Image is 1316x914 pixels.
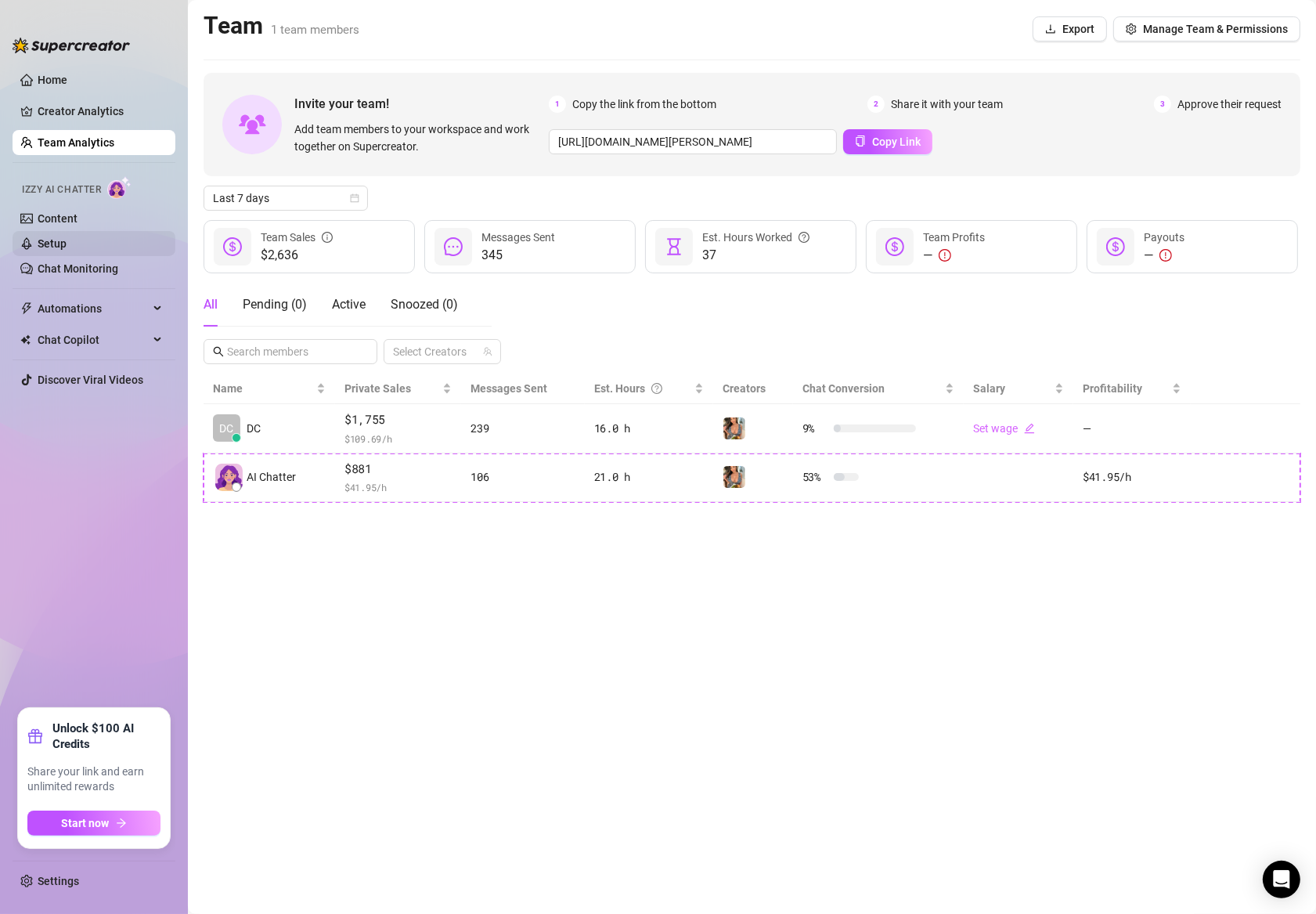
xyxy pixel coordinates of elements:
th: Creators [713,374,793,404]
span: AI Chatter [247,468,296,486]
span: 9 % [802,420,827,437]
img: Linda [723,466,745,488]
span: Profitability [1083,382,1142,395]
th: Name [204,374,335,404]
span: download [1045,23,1056,34]
img: logo-BBDzfeDw.svg [13,38,130,53]
a: Setup [38,237,67,250]
span: 1 [549,96,566,113]
strong: Unlock $100 AI Credits [52,721,160,752]
a: Settings [38,875,79,887]
span: Private Sales [344,382,411,395]
span: copy [855,135,866,146]
span: thunderbolt [20,302,33,315]
a: Home [38,74,67,86]
div: All [204,295,218,314]
a: Team Analytics [38,136,114,149]
div: Pending ( 0 ) [243,295,307,314]
div: — [923,246,985,265]
span: Start now [62,817,110,829]
span: Chat Conversion [802,382,885,395]
span: Copy Link [872,135,921,148]
span: Salary [973,382,1005,395]
button: Copy Link [843,129,932,154]
span: search [213,346,224,357]
a: Chat Monitoring [38,262,118,275]
div: Open Intercom Messenger [1263,861,1300,898]
span: dollar-circle [223,237,242,256]
div: 106 [471,468,575,486]
h2: Team [204,11,359,41]
img: Linda [723,417,745,439]
div: $41.95 /h [1083,468,1181,486]
div: Team Sales [261,229,333,246]
span: gift [27,728,43,744]
span: edit [1024,423,1035,434]
span: Invite your team! [294,94,549,114]
span: Copy the link from the bottom [572,96,716,113]
div: 16.0 h [594,420,704,437]
button: Start nowarrow-right [27,811,160,836]
span: 345 [481,246,555,265]
span: Manage Team & Permissions [1143,23,1288,35]
button: Export [1033,16,1107,42]
a: Discover Viral Videos [38,374,143,386]
span: dollar-circle [1106,237,1125,256]
span: DC [247,420,261,437]
span: Last 7 days [213,186,359,210]
span: Snoozed ( 0 ) [391,297,458,312]
span: Automations [38,296,149,321]
a: Content [38,212,78,225]
a: Set wageedit [973,422,1035,435]
span: question-circle [799,229,809,246]
span: Chat Copilot [38,327,149,352]
span: Share it with your team [891,96,1003,113]
div: Est. Hours [594,380,691,397]
span: $2,636 [261,246,333,265]
span: Approve their request [1177,96,1282,113]
span: Messages Sent [481,231,555,244]
span: DC [220,420,234,437]
span: $881 [344,460,452,479]
span: Add team members to your workspace and work together on Supercreator. [294,121,543,155]
span: 3 [1154,96,1171,113]
span: 2 [867,96,885,113]
span: hourglass [665,237,683,256]
span: setting [1126,23,1137,34]
span: 37 [702,246,809,265]
div: — [1144,246,1184,265]
span: message [444,237,463,256]
span: team [483,347,492,356]
a: Creator Analytics [38,99,163,124]
img: Chat Copilot [20,334,31,345]
td: — [1073,404,1191,453]
span: Active [332,297,366,312]
span: Izzy AI Chatter [22,182,101,197]
button: Manage Team & Permissions [1113,16,1300,42]
span: Messages Sent [471,382,547,395]
span: Name [213,380,313,397]
span: Payouts [1144,231,1184,244]
span: exclamation-circle [1159,249,1172,262]
span: calendar [350,193,359,203]
span: arrow-right [116,818,127,829]
span: 53 % [802,468,827,486]
input: Search members [227,343,355,360]
span: question-circle [651,380,662,397]
span: exclamation-circle [939,249,951,262]
span: dollar-circle [885,237,904,256]
span: $ 109.69 /h [344,431,452,446]
div: 239 [471,420,575,437]
span: Export [1062,23,1094,35]
span: info-circle [322,229,333,246]
span: $ 41.95 /h [344,479,452,495]
span: 1 team members [271,23,359,37]
span: Share your link and earn unlimited rewards [27,764,160,795]
img: izzy-ai-chatter-avatar-DDCN_rTZ.svg [215,464,243,491]
div: 21.0 h [594,468,704,486]
span: $1,755 [344,410,452,429]
img: AI Chatter [107,176,132,199]
div: Est. Hours Worked [702,229,809,246]
span: Team Profits [923,231,985,244]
